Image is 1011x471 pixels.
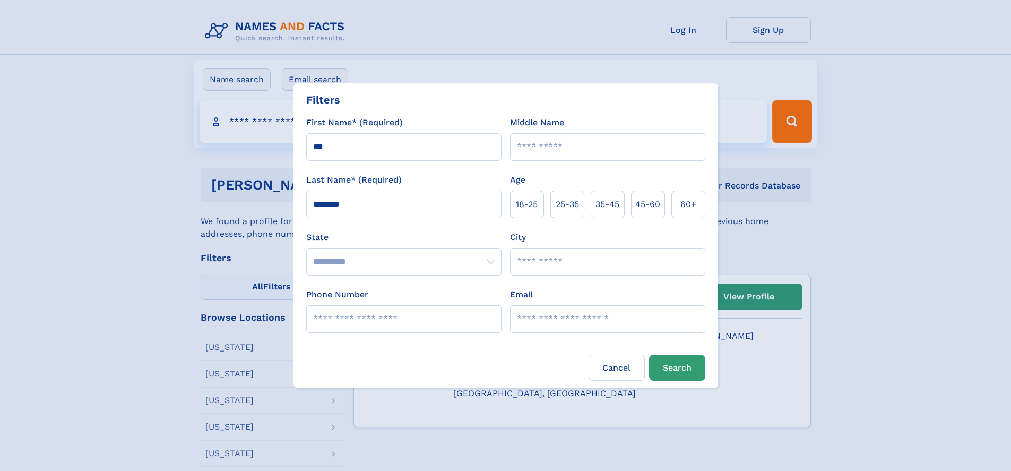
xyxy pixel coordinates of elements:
[510,116,564,129] label: Middle Name
[635,198,660,211] span: 45‑60
[306,231,502,244] label: State
[556,198,579,211] span: 25‑35
[595,198,619,211] span: 35‑45
[510,288,533,301] label: Email
[306,288,368,301] label: Phone Number
[680,198,696,211] span: 60+
[510,174,525,186] label: Age
[306,174,402,186] label: Last Name* (Required)
[516,198,538,211] span: 18‑25
[589,355,645,381] label: Cancel
[510,231,526,244] label: City
[306,92,340,108] div: Filters
[306,116,403,129] label: First Name* (Required)
[649,355,705,381] button: Search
